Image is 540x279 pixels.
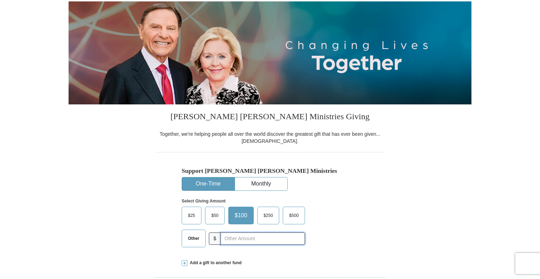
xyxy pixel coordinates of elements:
[182,177,234,190] button: One-Time
[286,210,302,221] span: $500
[231,210,251,221] span: $100
[260,210,277,221] span: $250
[184,233,203,244] span: Other
[235,177,287,190] button: Monthly
[209,232,221,245] span: $
[208,210,222,221] span: $50
[182,199,225,204] strong: Select Giving Amount
[155,104,385,131] h3: [PERSON_NAME] [PERSON_NAME] Ministries Giving
[221,232,305,245] input: Other Amount
[155,131,385,145] div: Together, we're helping people all over the world discover the greatest gift that has ever been g...
[184,210,199,221] span: $25
[182,167,358,175] h5: Support [PERSON_NAME] [PERSON_NAME] Ministries
[187,260,242,266] span: Add a gift to another fund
